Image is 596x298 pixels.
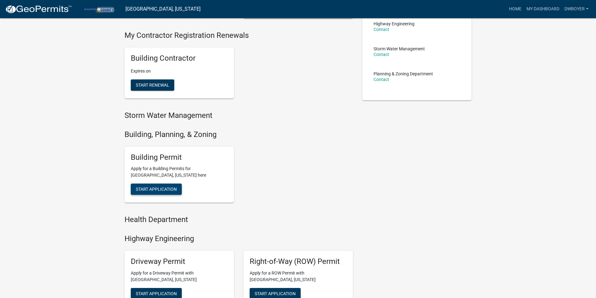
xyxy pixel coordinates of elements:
h5: Building Contractor [131,54,228,63]
h5: Right-of-Way (ROW) Permit [250,257,347,266]
a: [GEOGRAPHIC_DATA], [US_STATE] [125,4,201,14]
p: Expires on [131,68,228,74]
a: Home [507,3,524,15]
span: Start Renewal [136,83,169,88]
p: Planning & Zoning Department [374,72,433,76]
h4: My Contractor Registration Renewals [125,31,353,40]
p: Apply for a Building Permits for [GEOGRAPHIC_DATA], [US_STATE] here [131,165,228,179]
a: My Dashboard [524,3,562,15]
p: Highway Engineering [374,22,415,26]
span: Start Application [136,187,177,192]
h5: Building Permit [131,153,228,162]
button: Start Application [131,184,182,195]
a: Contact [374,27,389,32]
p: Apply for a ROW Permit with [GEOGRAPHIC_DATA], [US_STATE] [250,270,347,283]
wm-registration-list-section: My Contractor Registration Renewals [125,31,353,104]
h4: Health Department [125,215,353,224]
h4: Storm Water Management [125,111,353,120]
a: Contact [374,52,389,57]
a: Contact [374,77,389,82]
h4: Building, Planning, & Zoning [125,130,353,139]
p: Apply for a Driveway Permit with [GEOGRAPHIC_DATA], [US_STATE] [131,270,228,283]
p: Storm Water Management [374,47,425,51]
a: dwboyer [562,3,591,15]
h5: Driveway Permit [131,257,228,266]
span: Start Application [136,291,177,296]
button: Start Renewal [131,79,174,91]
h4: Highway Engineering [125,234,353,243]
img: Porter County, Indiana [77,5,120,13]
span: Start Application [255,291,296,296]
